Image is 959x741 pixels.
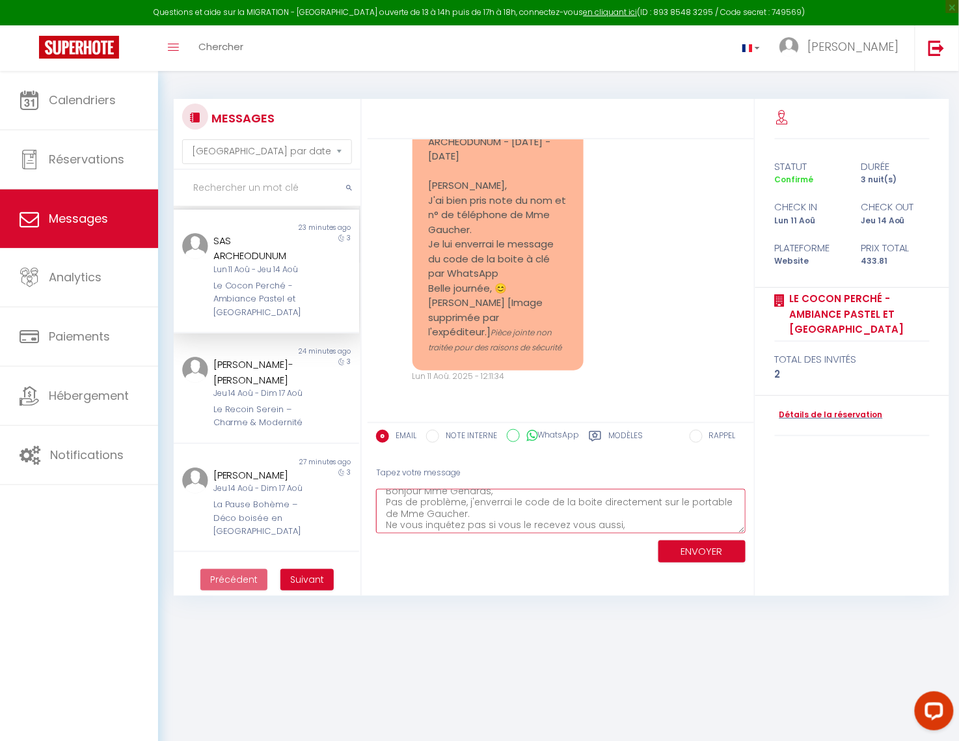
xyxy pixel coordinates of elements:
[807,38,898,55] span: [PERSON_NAME]
[429,91,568,354] div: Objet : Le Cocon Perché - Ambiance Pastel et [GEOGRAPHIC_DATA] - SAS ARCHEODUNUM - [DATE] - [DATE...
[49,92,116,108] span: Calendriers
[213,233,304,264] div: SAS ARCHEODUNUM
[904,686,959,741] iframe: LiveChat chat widget
[347,357,351,367] span: 3
[928,40,945,56] img: logout
[182,233,208,259] img: ...
[267,223,360,233] div: 23 minutes ago
[852,199,938,215] div: check out
[182,468,208,494] img: ...
[49,328,110,344] span: Paiements
[290,573,324,586] span: Suivant
[210,573,258,586] span: Précédent
[347,468,351,477] span: 3
[347,233,351,243] span: 3
[412,370,584,383] div: Lun 11 Aoû. 2025 - 12:11:34
[200,569,267,591] button: Previous
[658,540,746,563] button: ENVOYER
[376,457,746,489] div: Tapez votre message
[213,498,304,538] div: La Pause Bohème – Déco boisée en [GEOGRAPHIC_DATA]
[852,159,938,175] div: durée
[50,447,124,463] span: Notifications
[608,430,643,446] label: Modèles
[766,255,852,268] div: Website
[770,25,915,71] a: ... [PERSON_NAME]
[213,357,304,387] div: [PERSON_NAME]-[PERSON_NAME]
[213,482,304,495] div: Jeu 14 Aoû - Dim 17 Aoû
[429,327,562,353] small: Pièce jointe non traitée pour des raisons de sécurité
[429,61,568,354] div: Envoyé : [DATE] 14:46 À : [PERSON_NAME]
[785,291,930,337] a: Le Cocon Perché - Ambiance Pastel et [GEOGRAPHIC_DATA]
[852,240,938,256] div: Prix total
[766,240,852,256] div: Plateforme
[174,170,360,206] input: Rechercher un mot clé
[584,7,638,18] a: en cliquant ici
[389,430,416,444] label: EMAIL
[852,174,938,186] div: 3 nuit(s)
[779,37,799,57] img: ...
[189,25,253,71] a: Chercher
[49,269,101,285] span: Analytics
[49,151,124,167] span: Réservations
[213,468,304,483] div: [PERSON_NAME]
[766,159,852,175] div: statut
[208,104,275,133] h3: MESSAGES
[775,409,883,421] a: Détails de la réservation
[775,352,930,367] div: total des invités
[213,387,304,400] div: Jeu 14 Aoû - Dim 17 Aoû
[775,367,930,382] div: 2
[213,279,304,319] div: Le Cocon Perché - Ambiance Pastel et [GEOGRAPHIC_DATA]
[766,215,852,227] div: Lun 11 Aoû
[439,430,497,444] label: NOTE INTERNE
[520,429,579,443] label: WhatsApp
[703,430,736,444] label: RAPPEL
[198,40,243,53] span: Chercher
[852,255,938,268] div: 433.81
[775,174,814,185] span: Confirmé
[267,346,360,357] div: 24 minutes ago
[766,199,852,215] div: check in
[213,264,304,276] div: Lun 11 Aoû - Jeu 14 Aoû
[49,210,108,227] span: Messages
[852,215,938,227] div: Jeu 14 Aoû
[267,457,360,468] div: 27 minutes ago
[213,403,304,430] div: Le Recoin Serein – Charme & Modernité
[39,36,119,59] img: Super Booking
[182,357,208,383] img: ...
[49,387,129,404] span: Hébergement
[280,569,334,591] button: Next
